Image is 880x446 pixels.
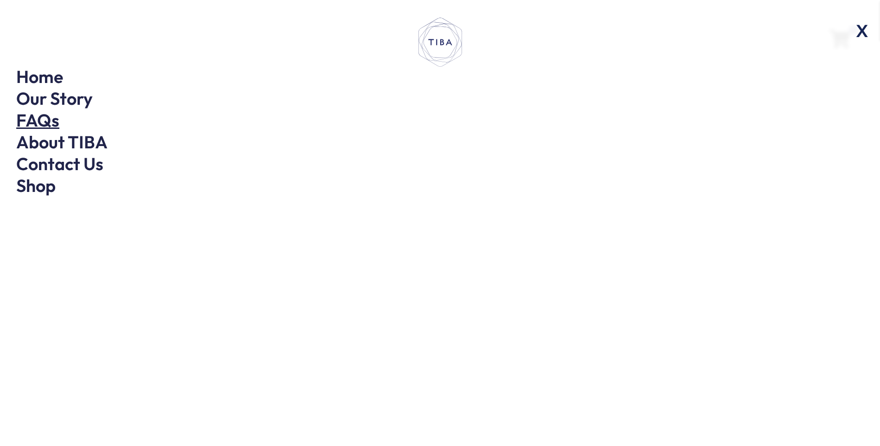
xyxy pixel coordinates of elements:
[16,109,59,131] a: FAQs
[16,131,108,153] a: About TIBA
[16,174,56,197] a: Shop
[850,16,874,45] span: X
[16,87,93,109] a: Our Story
[16,153,103,175] a: Contact Us
[16,65,63,88] a: Home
